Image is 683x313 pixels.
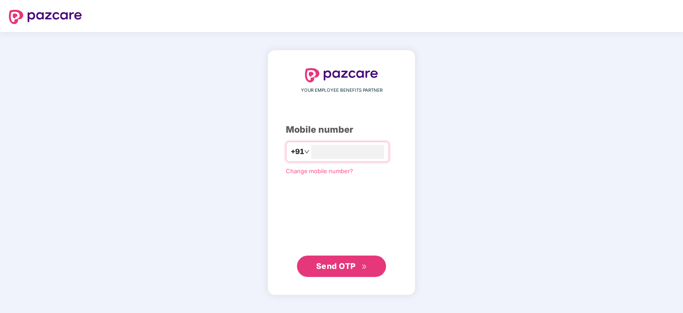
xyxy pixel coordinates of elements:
[304,149,309,154] span: down
[305,68,378,82] img: logo
[286,167,353,175] a: Change mobile number?
[301,87,382,94] span: YOUR EMPLOYEE BENEFITS PARTNER
[291,146,304,157] span: +91
[316,261,356,271] span: Send OTP
[362,264,367,270] span: double-right
[297,256,386,277] button: Send OTPdouble-right
[9,10,82,24] img: logo
[286,123,397,137] div: Mobile number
